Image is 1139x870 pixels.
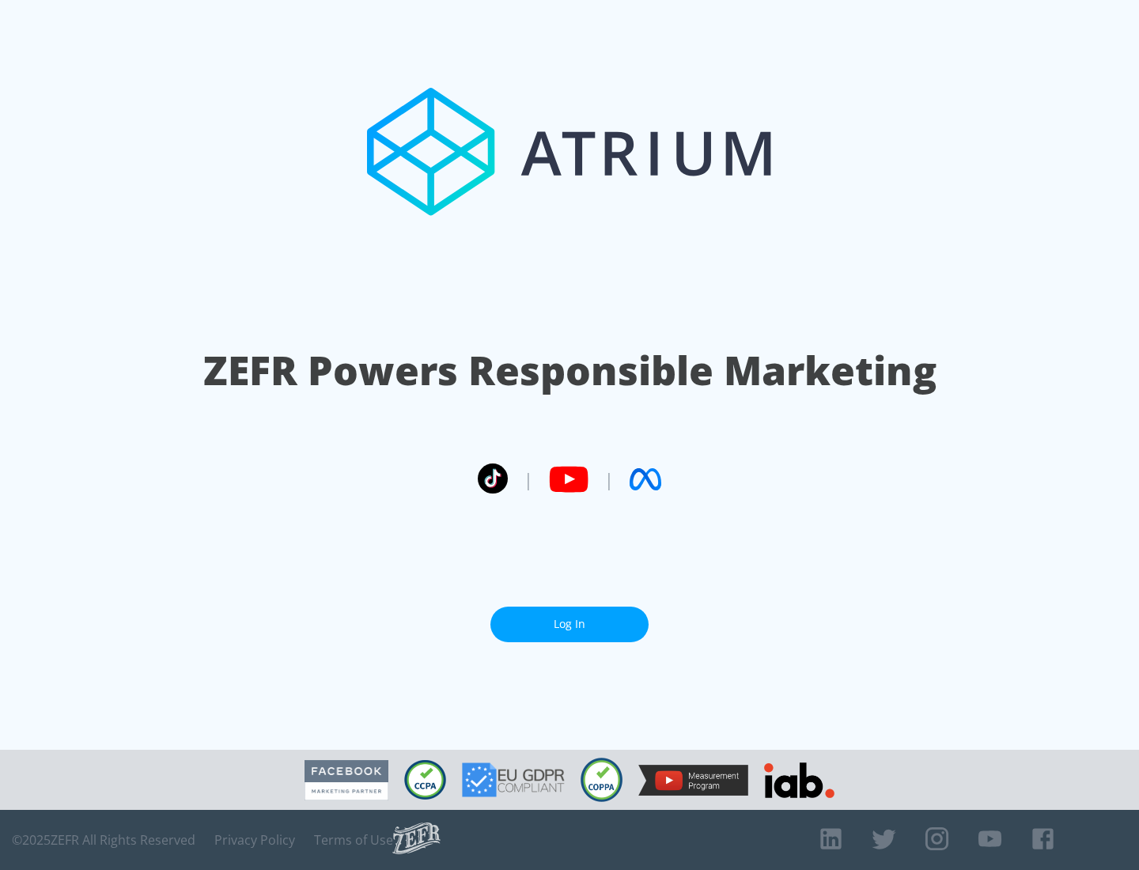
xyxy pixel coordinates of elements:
img: COPPA Compliant [581,758,622,802]
a: Terms of Use [314,832,393,848]
img: CCPA Compliant [404,760,446,800]
h1: ZEFR Powers Responsible Marketing [203,343,937,398]
a: Log In [490,607,649,642]
span: | [524,467,533,491]
img: Facebook Marketing Partner [305,760,388,800]
a: Privacy Policy [214,832,295,848]
img: YouTube Measurement Program [638,765,748,796]
span: | [604,467,614,491]
img: IAB [764,762,834,798]
span: © 2025 ZEFR All Rights Reserved [12,832,195,848]
img: GDPR Compliant [462,762,565,797]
